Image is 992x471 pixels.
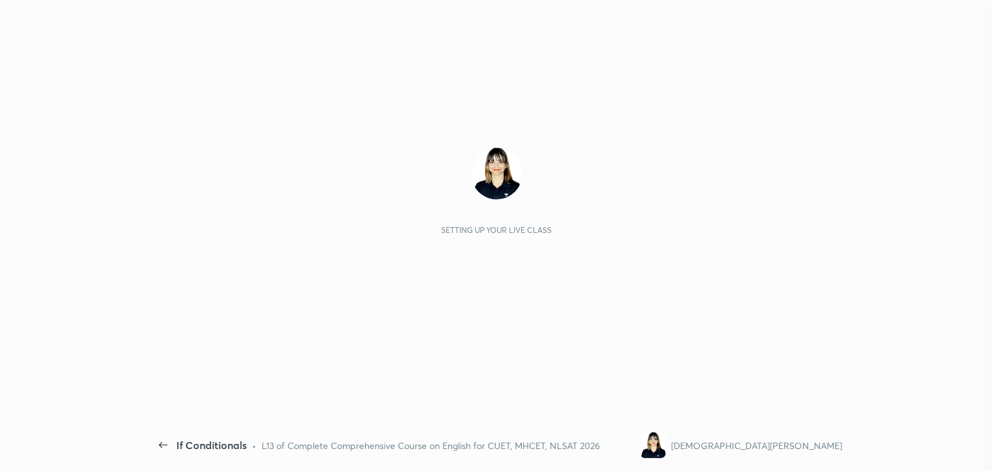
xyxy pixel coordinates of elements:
[252,439,256,452] div: •
[671,439,842,452] div: [DEMOGRAPHIC_DATA][PERSON_NAME]
[441,225,552,235] div: Setting up your live class
[176,437,247,453] div: If Conditionals
[262,439,600,452] div: L13 of Complete Comprehensive Course on English for CUET, MHCET, NLSAT 2026
[471,148,522,199] img: 6cbd550340494928a88baab9f5add83d.jpg
[640,432,666,458] img: 6cbd550340494928a88baab9f5add83d.jpg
